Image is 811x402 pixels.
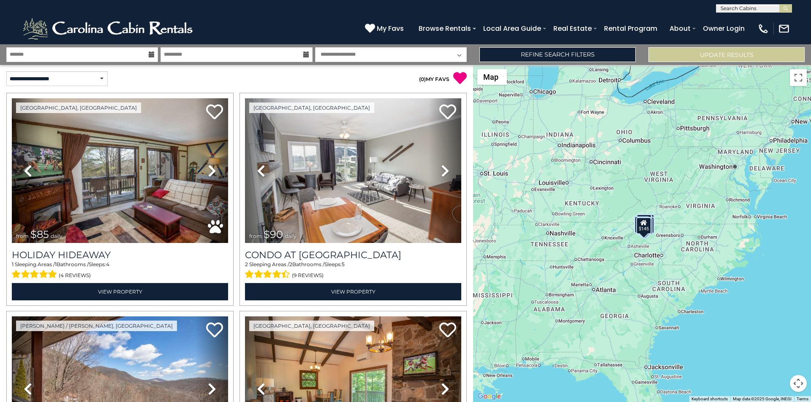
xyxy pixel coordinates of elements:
a: Add to favorites [439,103,456,121]
a: Rental Program [600,21,661,36]
span: 4 [106,261,109,267]
span: from [16,233,29,239]
a: Refine Search Filters [479,47,636,62]
span: $90 [264,228,283,240]
a: View Property [245,283,461,300]
h3: Condo at Pinnacle Inn Resort [245,249,461,261]
span: (4 reviews) [59,270,91,281]
img: mail-regular-white.png [778,23,790,35]
a: Holiday Hideaway [12,249,228,261]
a: Condo at [GEOGRAPHIC_DATA] [245,249,461,261]
span: Map data ©2025 Google, INEGI [733,397,792,401]
span: Map [483,73,498,81]
a: [GEOGRAPHIC_DATA], [GEOGRAPHIC_DATA] [249,103,374,113]
a: Local Area Guide [479,21,545,36]
span: $85 [30,228,49,240]
img: White-1-2.png [21,16,196,41]
span: 2 [245,261,248,267]
a: Add to favorites [206,321,223,340]
button: Update Results [648,47,805,62]
div: $145 [637,218,653,235]
span: ( ) [419,76,426,82]
span: 1 [55,261,57,267]
button: Map camera controls [790,375,807,392]
button: Toggle fullscreen view [790,69,807,86]
a: My Favs [365,23,406,34]
button: Keyboard shortcuts [691,396,728,402]
img: thumbnail_163267576.jpeg [12,98,228,243]
div: $140 [637,214,652,231]
span: daily [51,233,63,239]
span: 5 [342,261,345,267]
img: thumbnail_163280808.jpeg [245,98,461,243]
div: $145 [636,217,651,234]
div: Sleeping Areas / Bathrooms / Sleeps: [12,261,228,281]
span: My Favs [377,23,404,34]
span: daily [285,233,297,239]
div: $145 [634,216,650,233]
span: 2 [289,261,292,267]
a: Owner Login [699,21,749,36]
img: Google [475,391,503,402]
a: Open this area in Google Maps (opens a new window) [475,391,503,402]
a: [PERSON_NAME] / [PERSON_NAME], [GEOGRAPHIC_DATA] [16,321,177,331]
a: About [665,21,695,36]
a: [GEOGRAPHIC_DATA], [GEOGRAPHIC_DATA] [249,321,374,331]
div: Sleeping Areas / Bathrooms / Sleeps: [245,261,461,281]
a: Browse Rentals [414,21,475,36]
a: (0)MY FAVS [419,76,449,82]
span: 0 [421,76,424,82]
a: Terms [797,397,808,401]
a: Add to favorites [439,321,456,340]
div: $125 [639,214,654,231]
span: (9 reviews) [292,270,324,281]
img: phone-regular-white.png [757,23,769,35]
a: Real Estate [549,21,596,36]
a: Add to favorites [206,103,223,121]
a: [GEOGRAPHIC_DATA], [GEOGRAPHIC_DATA] [16,103,141,113]
a: View Property [12,283,228,300]
span: from [249,233,262,239]
div: $110 [639,213,654,230]
span: 1 [12,261,14,267]
button: Change map style [477,69,507,85]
